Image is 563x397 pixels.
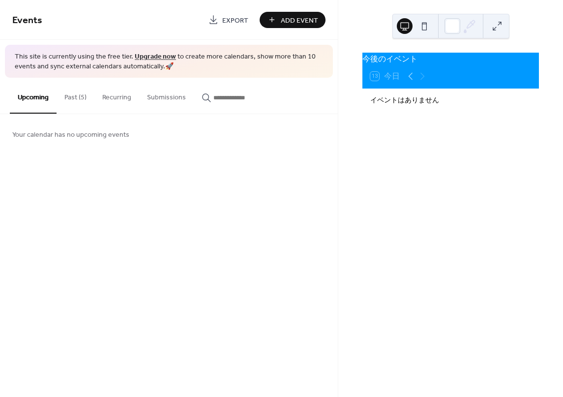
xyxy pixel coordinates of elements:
span: Your calendar has no upcoming events [12,130,129,140]
span: This site is currently using the free tier. to create more calendars, show more than 10 events an... [15,52,323,71]
span: Events [12,11,42,30]
button: Add Event [260,12,326,28]
span: Add Event [281,15,318,26]
button: Submissions [139,78,194,113]
a: Upgrade now [135,50,176,63]
button: Upcoming [10,78,57,114]
a: Export [201,12,256,28]
span: Export [222,15,248,26]
div: イベントはありません [370,94,531,105]
button: Recurring [94,78,139,113]
button: Past (5) [57,78,94,113]
div: 今後のイベント [362,53,539,64]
